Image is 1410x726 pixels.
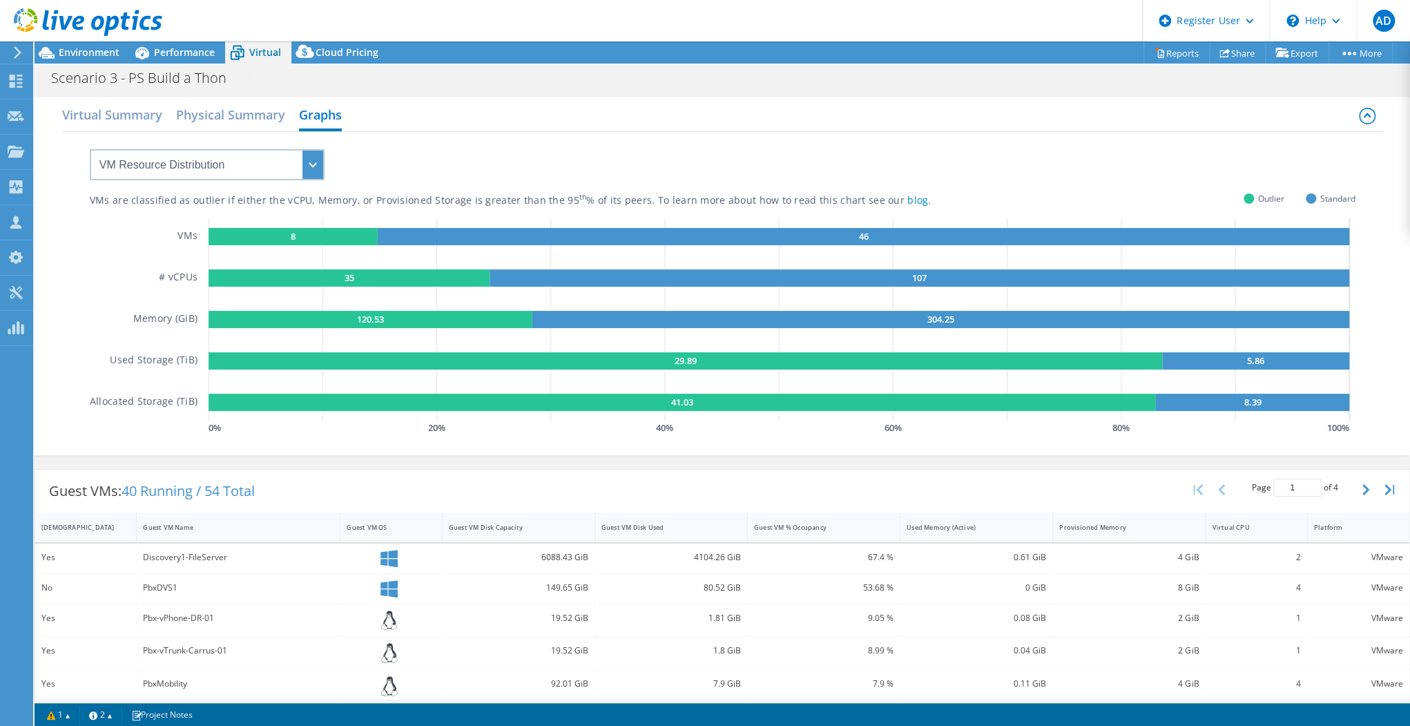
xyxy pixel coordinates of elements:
div: Guest VMs: [35,470,269,513]
div: 4 [1212,580,1300,595]
sup: th [579,192,587,202]
div: Guest VM Disk Capacity [449,523,572,532]
div: 80.52 GiB [601,580,741,595]
a: More [1329,42,1393,64]
div: 0.11 GiB [907,676,1046,691]
text: 60 % [885,421,902,434]
div: Guest VM Disk Used [601,523,724,532]
div: 1.8 GiB [601,643,741,658]
div: Guest VM % Occupancy [754,523,877,532]
span: AD [1373,10,1395,32]
div: VMware [1314,676,1403,691]
text: 29.89 [675,354,697,366]
text: 40 % [657,421,674,434]
div: [DEMOGRAPHIC_DATA] [41,523,113,532]
div: 8.99 % [754,643,894,658]
div: Used Memory (Active) [907,523,1030,532]
div: 0.04 GiB [907,643,1046,658]
a: Project Notes [122,706,202,723]
div: Virtual CPU [1212,523,1284,532]
div: 4 GiB [1059,550,1199,565]
div: Discovery1-FileServer [143,550,334,565]
div: 1 [1212,611,1300,626]
div: 6088.43 GiB [449,550,588,565]
div: 2 GiB [1059,643,1199,658]
text: 100 % [1327,421,1349,434]
div: 53.68 % [754,580,894,595]
div: Yes [41,550,130,565]
div: 4 GiB [1059,676,1199,691]
h2: Graphs [299,101,342,131]
div: 2 [1212,550,1300,565]
text: 20 % [428,421,445,434]
h2: Virtual Summary [62,101,162,128]
text: 8.39 [1244,395,1262,408]
div: 4104.26 GiB [601,550,741,565]
div: 9.05 % [754,611,894,626]
a: Export [1265,42,1329,64]
div: No [41,580,130,595]
span: Standard [1320,191,1355,207]
div: 1.81 GiB [601,611,741,626]
div: PbxDVS1 [143,580,334,595]
div: Guest VM Name [143,523,317,532]
div: VMware [1314,550,1403,565]
span: Virtual [249,46,281,59]
div: Pbx-vPhone-DR-01 [143,611,334,626]
div: VMs are classified as outlier if either the vCPU, Memory, or Provisioned Storage is greater than ... [90,194,1001,207]
a: 2 [79,706,122,723]
div: 2 GiB [1059,611,1199,626]
text: 0 % [209,421,221,434]
h5: Memory (GiB) [133,311,197,328]
text: 41.03 [671,395,693,408]
div: PbxMobility [143,676,334,691]
text: 107 [912,271,927,283]
span: Environment [59,46,119,59]
div: Platform [1314,523,1387,532]
h5: # vCPUs [159,269,197,287]
div: VMware [1314,611,1403,626]
div: 7.9 % [754,676,894,691]
a: Share [1209,42,1266,64]
div: Yes [41,611,130,626]
text: 8 [291,229,296,242]
svg: GaugeChartPercentageAxisTexta [209,421,1355,434]
div: VMware [1314,643,1403,658]
text: 80 % [1112,421,1130,434]
h5: Allocated Storage (TiB) [90,394,197,411]
span: Cloud Pricing [316,46,378,59]
div: Yes [41,643,130,658]
text: 46 [859,229,869,242]
span: Performance [154,46,215,59]
div: Pbx-vTrunk-Carrus-01 [143,643,334,658]
h2: Physical Summary [176,101,285,128]
div: 0.61 GiB [907,550,1046,565]
a: 1 [37,706,80,723]
div: 19.52 GiB [449,643,588,658]
div: 67.4 % [754,550,894,565]
h5: VMs [177,228,197,245]
a: Reports [1143,42,1210,64]
text: 5.86 [1247,354,1264,366]
div: 1 [1212,643,1300,658]
h1: Scenario 3 - PS Build a Thon [45,70,248,86]
div: 8 GiB [1059,580,1199,595]
div: 0.08 GiB [907,611,1046,626]
text: 35 [345,271,354,283]
a: blog [907,193,928,207]
span: 40 Running / 54 Total [122,481,255,500]
div: 4 [1212,676,1300,691]
div: 0 GiB [907,580,1046,595]
div: Guest VM OS [347,523,418,532]
div: 7.9 GiB [601,676,741,691]
input: jump to page [1273,479,1322,497]
div: 19.52 GiB [449,611,588,626]
text: 304.25 [927,312,954,325]
h5: Used Storage (TiB) [110,352,197,370]
div: 149.65 GiB [449,580,588,595]
span: 4 [1333,481,1338,493]
text: 120.53 [357,312,384,325]
div: 92.01 GiB [449,676,588,691]
span: Page of [1252,479,1338,497]
div: Provisioned Memory [1059,523,1182,532]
